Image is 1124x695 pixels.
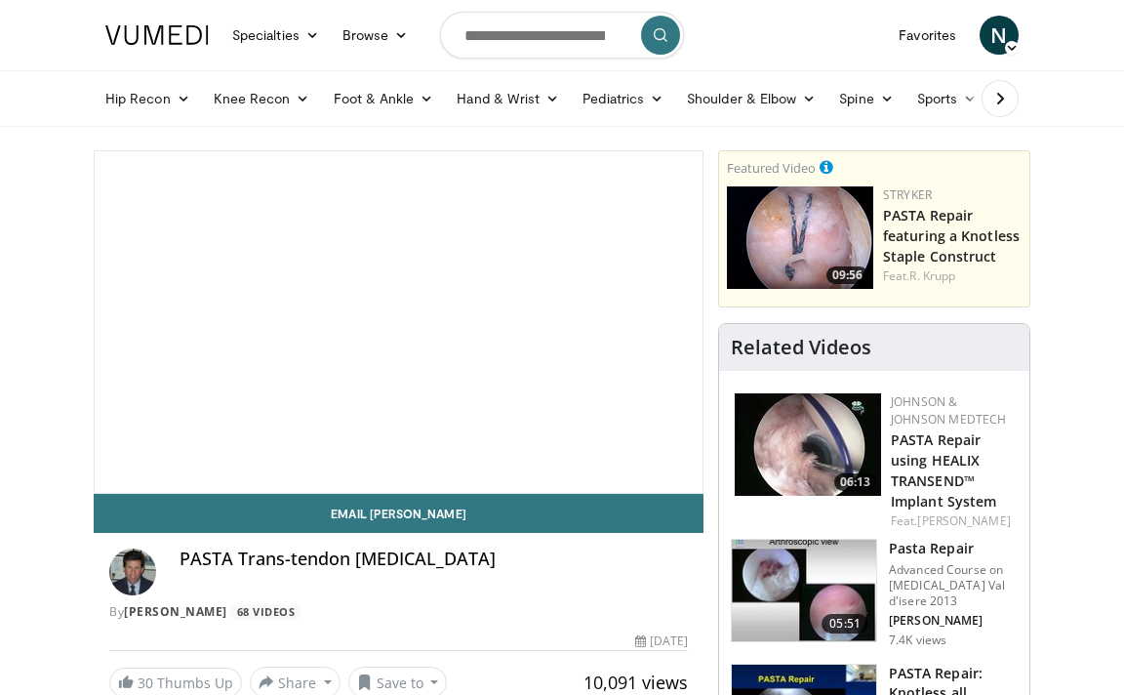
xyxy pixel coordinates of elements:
a: Favorites [887,16,968,55]
a: Hip Recon [94,79,202,118]
img: XzOTlMlQSGUnbGTX4xMDoxOjBrO-I4W8_15.150x105_q85_crop-smart_upscale.jpg [732,540,876,641]
a: Stryker [883,186,932,203]
h4: PASTA Trans-tendon [MEDICAL_DATA] [180,549,688,570]
a: 06:13 [735,393,881,496]
span: 30 [138,674,153,692]
a: Knee Recon [202,79,322,118]
img: XzOTlMlQSGUnbGTX4xMDoxOmdtO40mAx.150x105_q85_crop-smart_upscale.jpg [735,393,881,496]
a: Specialties [221,16,331,55]
span: 05:51 [822,614,868,634]
img: Avatar [109,549,156,595]
a: [PERSON_NAME] [917,512,1010,529]
a: Johnson & Johnson MedTech [891,393,1007,428]
a: [PERSON_NAME] [124,603,227,620]
div: [DATE] [635,633,688,650]
a: Shoulder & Elbow [675,79,827,118]
input: Search topics, interventions [440,12,684,59]
img: 84acc7eb-cb93-455a-a344-5c35427a46c1.png.150x105_q85_crop-smart_upscale.png [727,186,873,289]
p: [PERSON_NAME] [889,613,1018,629]
a: 05:51 Pasta Repair Advanced Course on [MEDICAL_DATA] Val d'isere 2013 [PERSON_NAME] 7.4K views [731,539,1018,648]
span: 10,091 views [583,671,688,694]
span: 09:56 [826,266,868,284]
div: Feat. [891,512,1014,530]
a: Spine [827,79,904,118]
small: Featured Video [727,159,816,177]
h4: Related Videos [731,336,871,359]
a: 09:56 [727,186,873,289]
a: Browse [331,16,421,55]
a: Pediatrics [571,79,675,118]
h3: Pasta Repair [889,539,1018,558]
img: VuMedi Logo [105,25,209,45]
div: Feat. [883,267,1022,285]
a: PASTA Repair using HEALIX TRANSEND™ Implant System [891,430,996,511]
div: By [109,603,688,621]
p: Advanced Course on [MEDICAL_DATA] Val d'isere 2013 [889,562,1018,609]
a: Email [PERSON_NAME] [94,494,703,533]
a: N [980,16,1019,55]
p: 7.4K views [889,633,946,648]
a: PASTA Repair featuring a Knotless Staple Construct [883,206,1020,266]
a: R. Krupp [909,267,955,284]
video-js: Video Player [95,151,702,493]
a: Sports [905,79,989,118]
a: 68 Videos [230,604,301,621]
span: 06:13 [834,473,876,491]
a: Hand & Wrist [445,79,571,118]
a: Foot & Ankle [322,79,446,118]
